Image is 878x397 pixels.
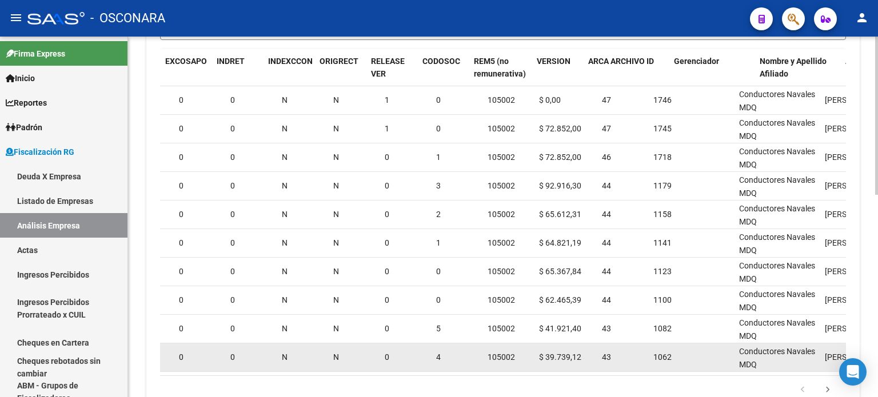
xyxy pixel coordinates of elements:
span: 105002 [488,238,515,247]
span: 1746 [653,95,672,105]
span: INDRET [217,57,245,66]
span: N [333,352,339,362]
span: 105002 [488,324,515,333]
span: 1141 [653,238,672,247]
span: 0 [179,267,183,276]
datatable-header-cell: ARCA ARCHIVO ID [584,49,669,87]
span: 0 [230,352,235,362]
datatable-header-cell: VERSION [532,49,584,87]
span: 1158 [653,210,672,219]
span: 1179 [653,181,672,190]
span: Conductores Navales MDQ [739,204,815,226]
span: 0 [436,95,441,105]
span: N [282,324,288,333]
span: 43 [602,352,611,362]
span: $ 64.821,19 [539,238,581,247]
span: Padrón [6,121,42,134]
span: 0 [179,295,183,304]
span: 0 [179,324,183,333]
span: 0 [179,352,183,362]
span: 44 [602,181,611,190]
span: 0 [385,324,389,333]
span: 0 [179,124,183,133]
span: 1100 [653,295,672,304]
span: 1 [385,124,389,133]
span: 105002 [488,95,515,105]
span: Conductores Navales MDQ [739,118,815,141]
span: N [333,324,339,333]
span: 5 [436,324,441,333]
span: N [333,210,339,219]
datatable-header-cell: Nombre y Apellido Afiliado [755,49,841,87]
span: Reportes [6,97,47,109]
datatable-header-cell: REM5 (no remunerativa) [469,49,532,87]
span: $ 72.852,00 [539,153,581,162]
span: 0 [385,267,389,276]
datatable-header-cell: EXCOSAPO [161,49,212,87]
span: 4 [436,352,441,362]
span: N [333,95,339,105]
span: 44 [602,238,611,247]
span: Fiscalización RG [6,146,74,158]
datatable-header-cell: Gerenciador [669,49,755,87]
span: N [282,95,288,105]
datatable-header-cell: INDRET [212,49,264,87]
span: $ 41.921,40 [539,324,581,333]
span: Conductores Navales MDQ [739,347,815,369]
span: Conductores Navales MDQ [739,261,815,283]
span: 105002 [488,153,515,162]
span: 1 [436,238,441,247]
span: N [333,124,339,133]
span: 47 [602,95,611,105]
span: 0 [436,124,441,133]
span: 105002 [488,181,515,190]
span: $ 65.612,31 [539,210,581,219]
span: 44 [602,210,611,219]
span: 1082 [653,324,672,333]
span: $ 0,00 [539,95,561,105]
span: 0 [385,238,389,247]
span: $ 72.852,00 [539,124,581,133]
span: EXCOSAPO [165,57,207,66]
span: N [333,238,339,247]
datatable-header-cell: CODOSOC [418,49,469,87]
span: Conductores Navales MDQ [739,290,815,312]
span: N [282,124,288,133]
span: REM5 (no remunerativa) [474,57,526,79]
span: - OSCONARA [90,6,165,31]
span: 0 [436,295,441,304]
span: Firma Express [6,47,65,60]
span: 0 [230,295,235,304]
span: Conductores Navales MDQ [739,232,815,255]
span: $ 92.916,30 [539,181,581,190]
span: 1062 [653,352,672,362]
span: N [282,267,288,276]
span: 2 [436,210,441,219]
span: INDEXCCON [268,57,313,66]
span: Nombre y Apellido Afiliado [760,57,827,79]
span: $ 62.465,39 [539,295,581,304]
span: RELEASE VER [371,57,405,79]
span: N [282,210,288,219]
span: 47 [602,124,611,133]
span: N [282,153,288,162]
span: CODOSOC [422,57,460,66]
span: 105002 [488,295,515,304]
span: 1718 [653,153,672,162]
span: N [282,352,288,362]
span: N [282,238,288,247]
span: Gerenciador [674,57,719,66]
span: 0 [230,210,235,219]
span: 105002 [488,210,515,219]
a: go to next page [817,384,839,396]
span: 0 [230,95,235,105]
span: 0 [436,267,441,276]
span: 0 [230,267,235,276]
span: 0 [179,181,183,190]
datatable-header-cell: RELEASE VER [366,49,418,87]
span: 0 [230,324,235,333]
span: 43 [602,324,611,333]
span: N [282,295,288,304]
span: VERSION [537,57,570,66]
span: 0 [385,210,389,219]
